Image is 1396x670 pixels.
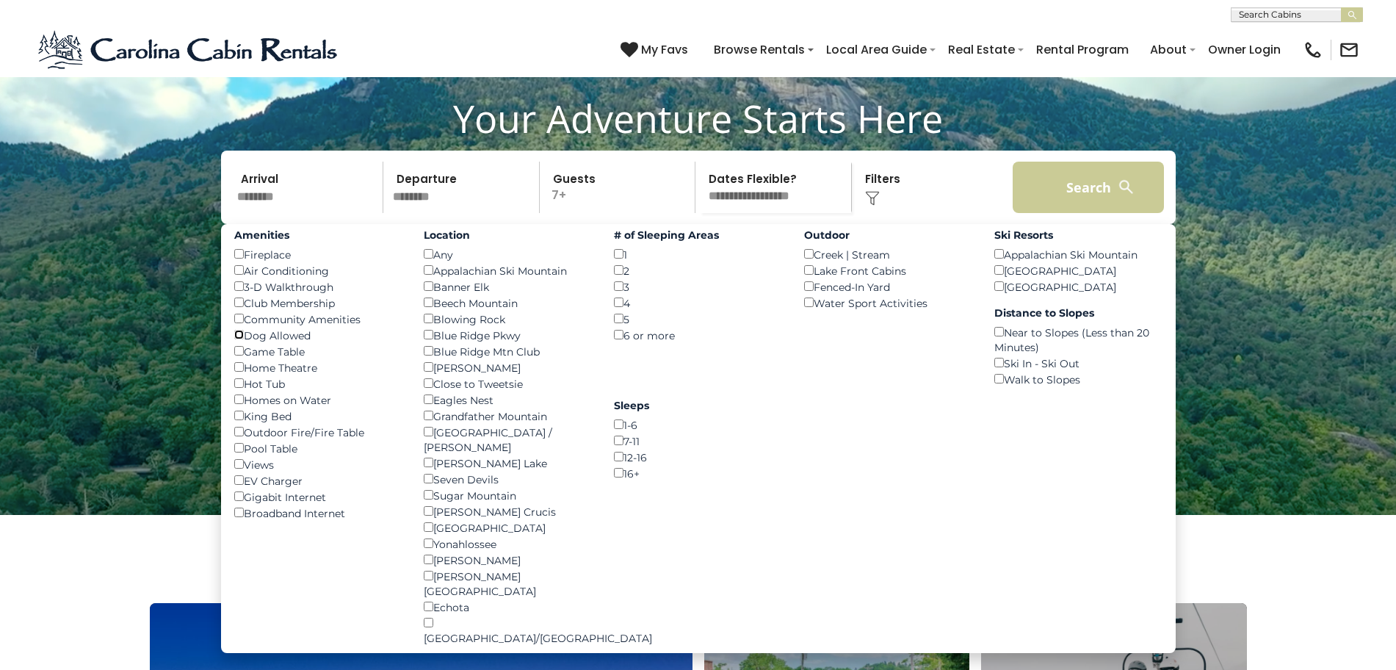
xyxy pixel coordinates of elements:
[234,295,402,311] div: Club Membership
[11,96,1385,141] h1: Your Adventure Starts Here
[424,536,592,552] div: Yonahlossee
[1201,37,1288,62] a: Owner Login
[994,262,1162,278] div: [GEOGRAPHIC_DATA]
[614,449,782,465] div: 12-16
[614,311,782,327] div: 5
[641,40,688,59] span: My Favs
[37,28,341,72] img: Blue-2.png
[234,359,402,375] div: Home Theatre
[804,295,972,311] div: Water Sport Activities
[614,228,782,242] label: # of Sleeping Areas
[424,487,592,503] div: Sugar Mountain
[994,324,1162,355] div: Near to Slopes (Less than 20 Minutes)
[234,343,402,359] div: Game Table
[424,246,592,262] div: Any
[424,375,592,392] div: Close to Tweetsie
[621,40,692,60] a: My Favs
[614,278,782,295] div: 3
[614,433,782,449] div: 7-11
[1303,40,1323,60] img: phone-regular-black.png
[994,246,1162,262] div: Appalachian Ski Mountain
[234,472,402,489] div: EV Charger
[614,246,782,262] div: 1
[994,306,1162,320] label: Distance to Slopes
[234,246,402,262] div: Fireplace
[614,417,782,433] div: 1-6
[234,408,402,424] div: King Bed
[424,343,592,359] div: Blue Ridge Mtn Club
[234,392,402,408] div: Homes on Water
[234,327,402,343] div: Dog Allowed
[1143,37,1194,62] a: About
[424,327,592,343] div: Blue Ridge Pkwy
[994,355,1162,371] div: Ski In - Ski Out
[234,489,402,505] div: Gigabit Internet
[1029,37,1136,62] a: Rental Program
[1339,40,1359,60] img: mail-regular-black.png
[234,440,402,456] div: Pool Table
[424,519,592,536] div: [GEOGRAPHIC_DATA]
[424,455,592,471] div: [PERSON_NAME] Lake
[865,191,880,206] img: filter--v1.png
[424,471,592,487] div: Seven Devils
[234,311,402,327] div: Community Amenities
[819,37,934,62] a: Local Area Guide
[614,465,782,481] div: 16+
[234,456,402,472] div: Views
[234,278,402,295] div: 3-D Walkthrough
[424,599,592,615] div: Echota
[424,552,592,568] div: [PERSON_NAME]
[804,262,972,278] div: Lake Front Cabins
[804,228,972,242] label: Outdoor
[994,278,1162,295] div: [GEOGRAPHIC_DATA]
[424,392,592,408] div: Eagles Nest
[234,262,402,278] div: Air Conditioning
[706,37,812,62] a: Browse Rentals
[544,162,695,213] p: 7+
[424,424,592,455] div: [GEOGRAPHIC_DATA] / [PERSON_NAME]
[424,615,592,646] div: [GEOGRAPHIC_DATA]/[GEOGRAPHIC_DATA]
[994,371,1162,387] div: Walk to Slopes
[424,278,592,295] div: Banner Elk
[234,505,402,521] div: Broadband Internet
[994,228,1162,242] label: Ski Resorts
[614,327,782,343] div: 6 or more
[148,552,1249,603] h3: Select Your Destination
[424,228,592,242] label: Location
[234,375,402,392] div: Hot Tub
[614,262,782,278] div: 2
[424,503,592,519] div: [PERSON_NAME] Crucis
[941,37,1022,62] a: Real Estate
[424,295,592,311] div: Beech Mountain
[804,246,972,262] div: Creek | Stream
[614,398,782,413] label: Sleeps
[424,408,592,424] div: Grandfather Mountain
[1013,162,1165,213] button: Search
[424,568,592,599] div: [PERSON_NAME][GEOGRAPHIC_DATA]
[1117,178,1135,196] img: search-regular-white.png
[234,424,402,440] div: Outdoor Fire/Fire Table
[424,311,592,327] div: Blowing Rock
[614,295,782,311] div: 4
[234,228,402,242] label: Amenities
[424,359,592,375] div: [PERSON_NAME]
[804,278,972,295] div: Fenced-In Yard
[424,262,592,278] div: Appalachian Ski Mountain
